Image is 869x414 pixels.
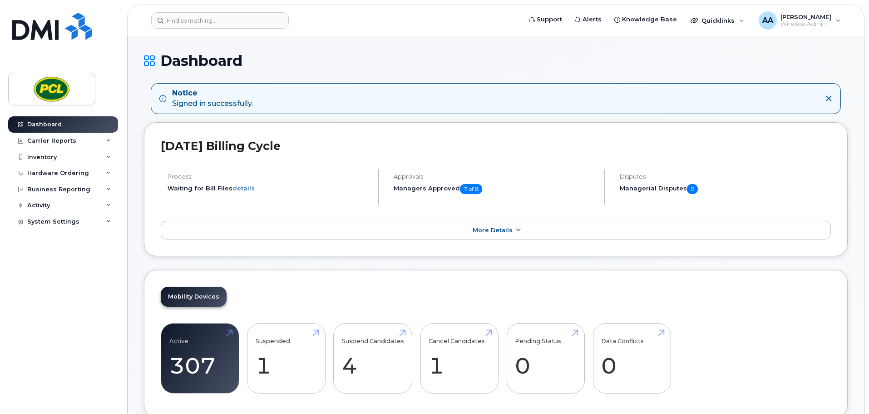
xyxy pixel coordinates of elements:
[172,88,253,109] div: Signed in successfully.
[429,329,490,389] a: Cancel Candidates 1
[172,88,253,99] strong: Notice
[394,184,597,194] h5: Managers Approved
[601,329,662,389] a: Data Conflicts 0
[232,185,255,192] a: details
[256,329,317,389] a: Suspended 1
[144,53,848,69] h1: Dashboard
[169,329,231,389] a: Active 307
[168,173,370,180] h4: Process
[473,227,513,234] span: More Details
[161,139,831,153] h2: [DATE] Billing Cycle
[161,287,227,307] a: Mobility Devices
[342,329,404,389] a: Suspend Candidates 4
[394,173,597,180] h4: Approvals
[620,173,831,180] h4: Disputes
[460,184,482,194] span: 7 of 8
[168,184,370,193] li: Waiting for Bill Files
[687,184,698,194] span: 0
[620,184,831,194] h5: Managerial Disputes
[515,329,576,389] a: Pending Status 0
